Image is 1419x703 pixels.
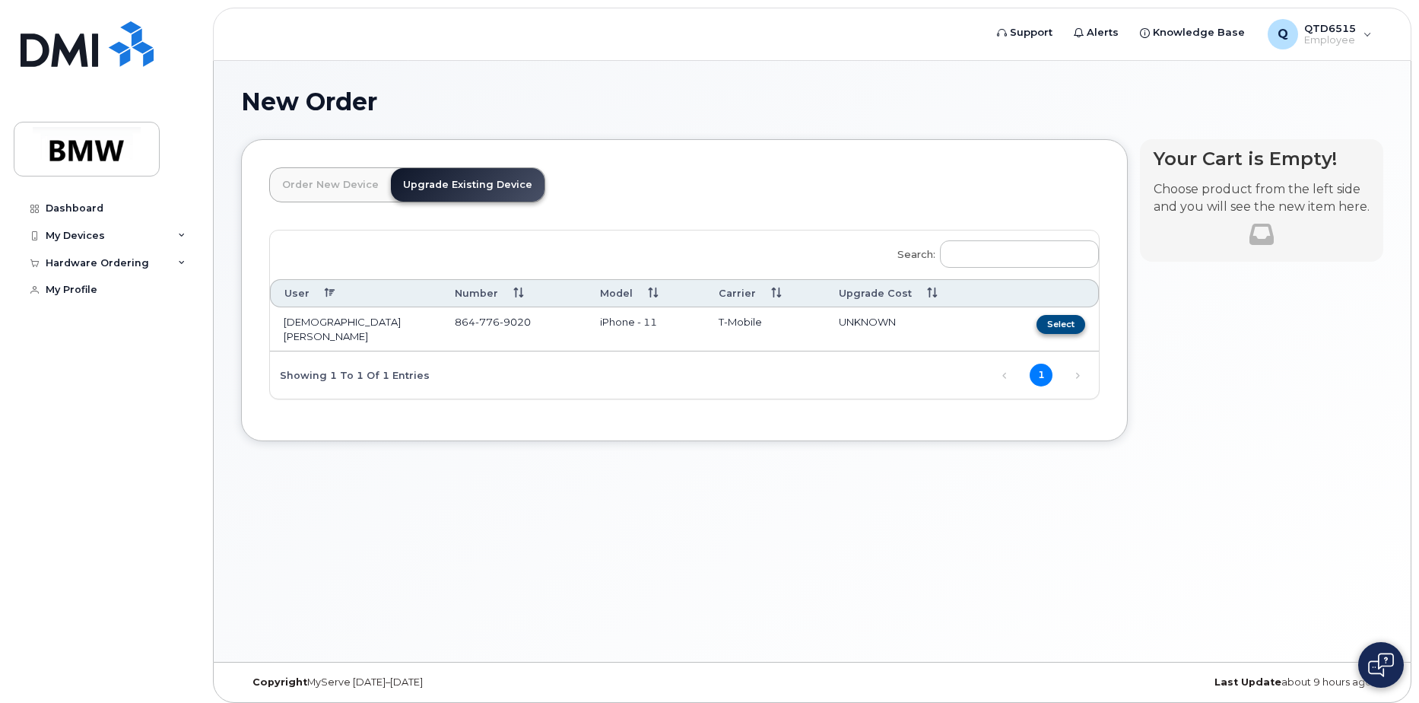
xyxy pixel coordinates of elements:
a: 1 [1030,364,1052,386]
th: Carrier: activate to sort column ascending [705,279,825,307]
img: Open chat [1368,653,1394,677]
td: T-Mobile [705,307,825,351]
label: Search: [887,231,1099,273]
a: Next [1066,364,1089,387]
a: Upgrade Existing Device [391,168,544,202]
a: Order New Device [270,168,391,202]
p: Choose product from the left side and you will see the new item here. [1154,181,1370,216]
th: Number: activate to sort column ascending [441,279,586,307]
strong: Last Update [1214,676,1281,688]
div: Showing 1 to 1 of 1 entries [270,361,430,387]
th: Model: activate to sort column ascending [586,279,706,307]
span: UNKNOWN [839,316,896,328]
span: 776 [475,316,500,328]
span: 864 [455,316,531,328]
h4: Your Cart is Empty! [1154,148,1370,169]
td: iPhone - 11 [586,307,706,351]
a: Previous [993,364,1016,387]
td: [DEMOGRAPHIC_DATA][PERSON_NAME] [270,307,441,351]
h1: New Order [241,88,1383,115]
input: Search: [940,240,1099,268]
th: Upgrade Cost: activate to sort column ascending [825,279,993,307]
div: MyServe [DATE]–[DATE] [241,676,622,689]
th: User: activate to sort column descending [270,279,441,307]
button: Select [1036,315,1085,334]
strong: Copyright [252,676,307,688]
span: 9020 [500,316,531,328]
div: about 9 hours ago [1002,676,1383,689]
